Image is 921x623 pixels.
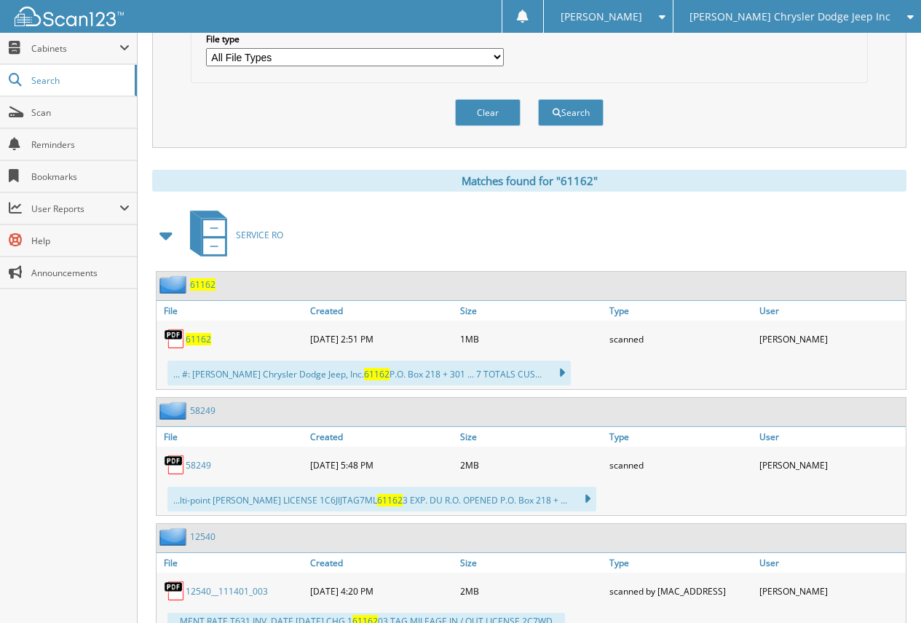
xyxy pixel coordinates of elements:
[456,324,606,353] div: 1MB
[456,553,606,573] a: Size
[307,576,456,606] div: [DATE] 4:20 PM
[31,138,130,151] span: Reminders
[756,576,906,606] div: [PERSON_NAME]
[456,427,606,447] a: Size
[31,203,119,215] span: User Reports
[31,74,127,87] span: Search
[606,553,756,573] a: Type
[31,106,130,119] span: Scan
[190,404,216,417] a: 58249
[159,275,190,294] img: folder2.png
[152,170,906,192] div: Matches found for "61162"
[164,580,186,602] img: PDF.png
[756,427,906,447] a: User
[606,301,756,321] a: Type
[164,328,186,350] img: PDF.png
[157,301,307,321] a: File
[606,324,756,353] div: scanned
[157,553,307,573] a: File
[190,530,216,543] a: 12540
[756,324,906,353] div: [PERSON_NAME]
[756,450,906,479] div: [PERSON_NAME]
[606,427,756,447] a: Type
[307,553,456,573] a: Created
[164,454,186,476] img: PDF.png
[756,553,906,573] a: User
[456,450,606,479] div: 2MB
[848,553,921,623] iframe: Chat Widget
[31,267,130,279] span: Announcements
[606,576,756,606] div: scanned by [MAC_ADDRESS]
[455,99,521,126] button: Clear
[377,494,403,506] span: 61162
[186,585,268,597] a: 12540__111401_003
[31,171,130,183] span: Bookmarks
[561,12,642,21] span: [PERSON_NAME]
[756,301,906,321] a: User
[167,487,596,512] div: ...lti-point [PERSON_NAME] LICENSE 1C6JIJTAG7ML 3 EXP. DU R.O. OPENED P.O. Box 218 + ...
[689,12,890,21] span: [PERSON_NAME] Chrysler Dodge Jeep Inc
[456,576,606,606] div: 2MB
[15,7,124,26] img: scan123-logo-white.svg
[236,229,283,241] span: SERVICE RO
[31,235,130,247] span: Help
[190,278,216,291] a: 61162
[159,401,190,420] img: folder2.png
[159,528,190,546] img: folder2.png
[206,33,504,45] label: File type
[31,42,119,55] span: Cabinets
[538,99,604,126] button: Search
[606,450,756,479] div: scanned
[307,324,456,353] div: [DATE] 2:51 PM
[157,427,307,447] a: File
[167,361,571,385] div: ... #: [PERSON_NAME] Chrysler Dodge Jeep, Inc. P.O. Box 218 + 301 ... 7 TOTALS CUS...
[186,333,211,345] a: 61162
[307,427,456,447] a: Created
[456,301,606,321] a: Size
[186,459,211,471] a: 58249
[307,450,456,479] div: [DATE] 5:48 PM
[307,301,456,321] a: Created
[181,206,283,264] a: SERVICE RO
[364,368,390,380] span: 61162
